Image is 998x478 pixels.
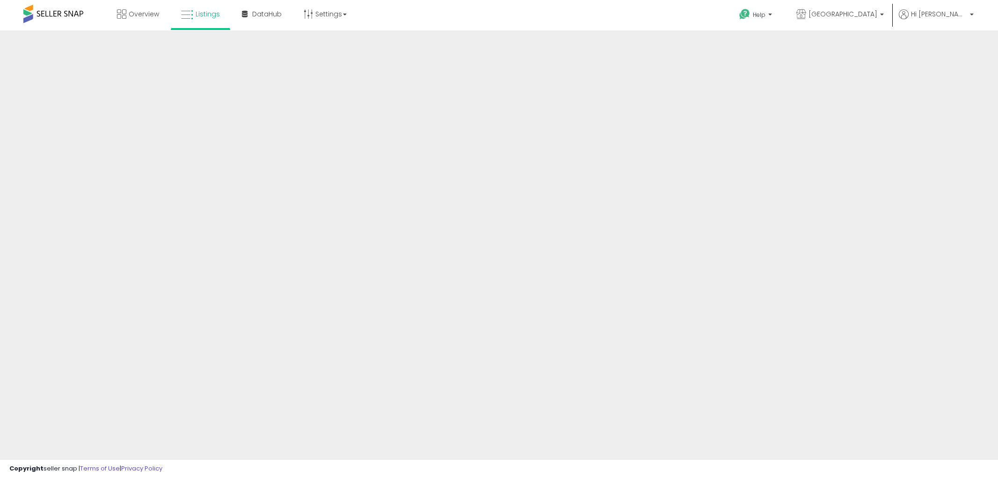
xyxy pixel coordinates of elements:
span: [GEOGRAPHIC_DATA] [809,9,877,19]
a: Hi [PERSON_NAME] [899,9,974,30]
i: Get Help [739,8,750,20]
span: Hi [PERSON_NAME] [911,9,967,19]
a: Help [732,1,781,30]
span: Listings [196,9,220,19]
span: Overview [129,9,159,19]
span: Help [753,11,765,19]
span: DataHub [252,9,282,19]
